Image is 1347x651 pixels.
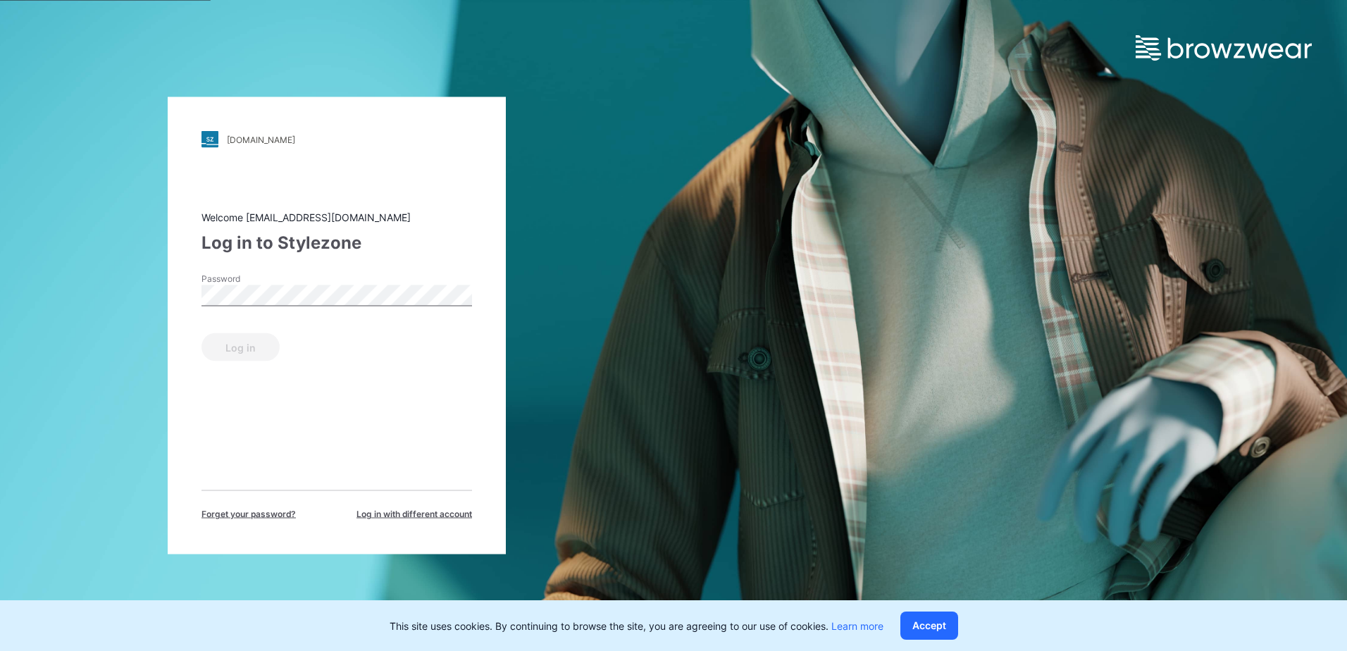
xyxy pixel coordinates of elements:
div: Log in to Stylezone [201,230,472,256]
span: Forget your password? [201,508,296,521]
label: Password [201,273,300,285]
div: [DOMAIN_NAME] [227,134,295,144]
p: This site uses cookies. By continuing to browse the site, you are agreeing to our use of cookies. [390,619,883,633]
span: Log in with different account [356,508,472,521]
div: Welcome [EMAIL_ADDRESS][DOMAIN_NAME] [201,210,472,225]
img: stylezone-logo.562084cfcfab977791bfbf7441f1a819.svg [201,131,218,148]
a: Learn more [831,620,883,632]
button: Accept [900,612,958,640]
a: [DOMAIN_NAME] [201,131,472,148]
img: browzwear-logo.e42bd6dac1945053ebaf764b6aa21510.svg [1136,35,1312,61]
